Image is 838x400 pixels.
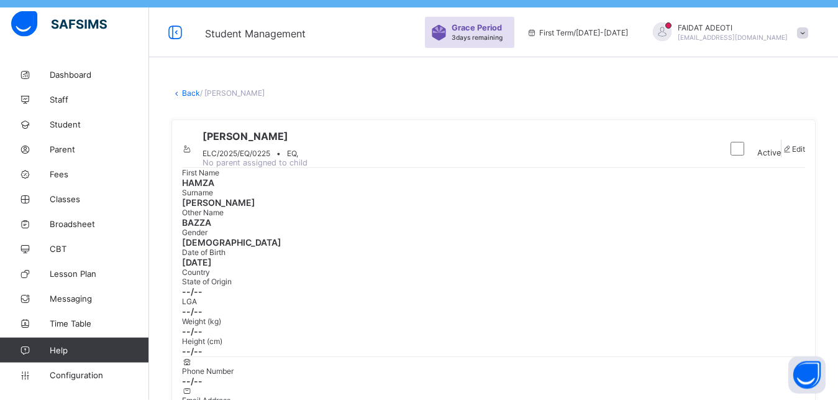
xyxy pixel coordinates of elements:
span: Height (cm) [182,337,222,346]
span: Weight (kg) [182,317,221,326]
span: Dashboard [50,70,149,80]
span: [PERSON_NAME] [182,197,805,208]
span: Parent [50,144,149,154]
span: Staff [50,95,149,105]
span: Lesson Plan [50,269,149,279]
span: No parent assigned to child [203,158,307,167]
span: ELC/2025/EQ/0225 [203,149,270,158]
span: --/-- [182,326,805,337]
span: Fees [50,169,149,179]
span: --/-- [182,346,805,356]
span: State of Origin [182,277,232,286]
span: FAIDAT ADEOTI [678,23,788,32]
span: Student [50,119,149,129]
span: Surname [182,188,213,197]
span: 3 days remaining [452,34,503,41]
span: First Name [182,168,219,177]
span: Grace Period [452,23,502,32]
span: Broadsheet [50,219,149,229]
a: Back [182,88,200,98]
span: Messaging [50,294,149,304]
div: • [203,149,307,158]
span: --/-- [182,376,805,386]
span: Phone Number [182,366,234,376]
span: --/-- [182,286,805,297]
span: Help [50,345,148,355]
button: Open asap [788,356,826,394]
img: safsims [11,11,107,37]
span: [DATE] [182,257,805,267]
span: LGA [182,297,197,306]
span: Country [182,267,210,277]
img: sticker-purple.71386a28dfed39d6af7621340158ba97.svg [431,25,447,40]
span: Date of Birth [182,248,225,257]
span: Active [757,148,781,157]
span: Edit [792,144,805,154]
span: Gender [182,228,207,237]
span: Time Table [50,319,149,328]
span: session/term information [527,28,628,37]
span: Classes [50,194,149,204]
span: [EMAIL_ADDRESS][DOMAIN_NAME] [678,34,788,41]
span: HAMZA [182,177,805,188]
span: Student Management [205,27,306,40]
span: --/-- [182,306,805,317]
span: [DEMOGRAPHIC_DATA] [182,237,805,248]
span: Other Name [182,208,224,217]
span: / [PERSON_NAME] [200,88,265,98]
span: EQ, [287,149,298,158]
span: [PERSON_NAME] [203,130,307,142]
span: BAZZA [182,217,805,228]
span: CBT [50,244,149,254]
span: Configuration [50,370,148,380]
div: FAIDATADEOTI [640,22,814,43]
